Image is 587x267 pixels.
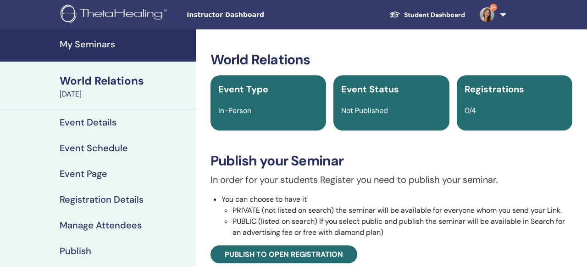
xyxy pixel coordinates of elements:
[210,173,572,187] p: In order for your students Register you need to publish your seminar.
[210,245,357,263] a: Publish to open registration
[490,4,497,11] span: 9+
[389,11,400,18] img: graduation-cap-white.svg
[61,5,170,25] img: logo.png
[233,216,572,238] li: PUBLIC (listed on search) If you select public and publish the seminar will be available in Searc...
[225,250,343,259] span: Publish to open registration
[382,6,472,23] a: Student Dashboard
[341,106,388,115] span: Not Published
[60,220,142,231] h4: Manage Attendees
[60,194,144,205] h4: Registration Details
[480,7,494,22] img: default.jpg
[60,117,116,128] h4: Event Details
[60,142,128,153] h4: Event Schedule
[60,168,107,179] h4: Event Page
[465,106,476,115] span: 0/4
[222,194,572,238] li: You can choose to have it
[341,83,399,95] span: Event Status
[60,73,190,89] div: World Relations
[60,245,91,256] h4: Publish
[210,51,572,68] h3: World Relations
[218,83,268,95] span: Event Type
[187,10,324,20] span: Instructor Dashboard
[465,83,524,95] span: Registrations
[60,39,190,50] h4: My Seminars
[233,205,572,216] li: PRIVATE (not listed on search) the seminar will be available for everyone whom you send your Link.
[54,73,196,100] a: World Relations[DATE]
[218,106,251,115] span: In-Person
[210,153,572,169] h3: Publish your Seminar
[60,89,190,100] div: [DATE]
